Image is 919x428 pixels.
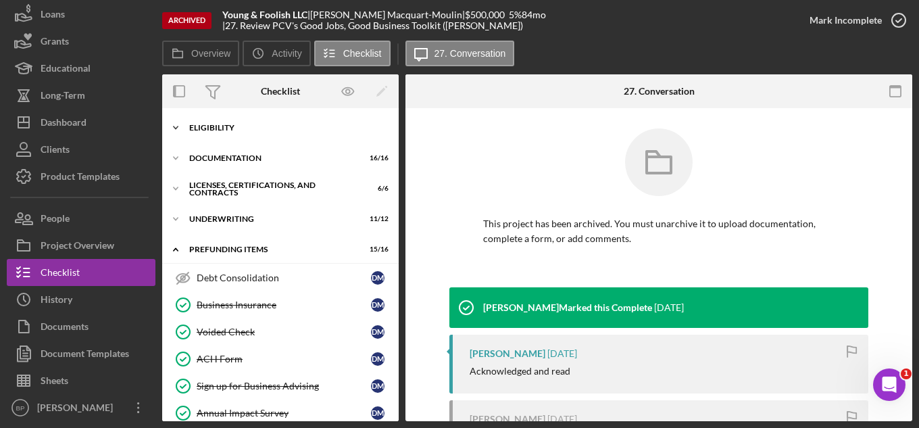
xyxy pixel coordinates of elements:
div: Checklist [41,259,80,289]
a: ACH FormDM [169,346,392,373]
div: [PERSON_NAME] [470,348,545,359]
label: Activity [272,48,301,59]
div: Eligibility [189,124,382,132]
div: | [222,9,310,20]
div: [PERSON_NAME] [34,394,122,425]
div: Mark Incomplete [810,7,882,34]
label: 27. Conversation [434,48,506,59]
p: This project has been archived. You must unarchive it to upload documentation, complete a form, o... [483,216,835,247]
div: D M [371,406,384,420]
button: BP[PERSON_NAME] [7,394,155,421]
a: Debt ConsolidationDM [169,264,392,291]
iframe: Intercom live chat [873,368,905,401]
div: D M [371,379,384,393]
div: Documentation [189,154,355,162]
div: D M [371,298,384,312]
button: Mark Incomplete [796,7,912,34]
time: 2025-04-22 23:17 [654,302,684,313]
text: BP [16,404,25,412]
button: Activity [243,41,310,66]
div: Documents [41,313,89,343]
b: Young & Foolish LLC [222,9,307,20]
button: Educational [7,55,155,82]
div: Sign up for Business Advising [197,381,371,391]
button: History [7,286,155,313]
button: People [7,205,155,232]
div: $500,000 [465,9,509,20]
button: Document Templates [7,340,155,367]
button: Grants [7,28,155,55]
div: Sheets [41,367,68,398]
div: Prefunding Items [189,245,355,254]
button: Clients [7,136,155,163]
div: D M [371,325,384,339]
button: Long-Term [7,82,155,109]
div: 15 / 16 [364,245,389,254]
span: 1 [901,368,912,379]
div: Product Templates [41,163,120,193]
button: Overview [162,41,239,66]
a: Voided CheckDM [169,318,392,346]
div: Project Overview [41,232,114,262]
button: Dashboard [7,109,155,136]
div: 16 / 16 [364,154,389,162]
div: People [41,205,70,235]
button: Product Templates [7,163,155,190]
button: 27. Conversation [405,41,515,66]
div: Document Templates [41,340,129,371]
div: | 27. Review PCV's Good Jobs, Good Business Toolkit ([PERSON_NAME]) [222,20,523,31]
div: Educational [41,55,91,85]
div: Clients [41,136,70,166]
div: ACH Form [197,354,371,364]
label: Overview [191,48,230,59]
div: Loans [41,1,65,31]
div: Licenses, Certifications, and Contracts [189,181,355,197]
a: Annual Impact SurveyDM [169,400,392,427]
button: Documents [7,313,155,340]
time: 2025-04-09 22:40 [547,348,577,359]
div: Underwriting [189,215,355,223]
div: [PERSON_NAME] Macquart-Moulin | [310,9,465,20]
button: Project Overview [7,232,155,259]
div: 27. Conversation [624,86,695,97]
div: Business Insurance [197,300,371,310]
div: 6 / 6 [364,185,389,193]
div: Grants [41,28,69,58]
button: Checklist [314,41,391,66]
div: Acknowledged and read [470,366,570,377]
div: Voided Check [197,327,371,337]
div: [PERSON_NAME] Marked this Complete [483,302,652,313]
div: D M [371,352,384,366]
div: Annual Impact Survey [197,408,371,419]
div: [PERSON_NAME] [470,414,545,425]
div: History [41,286,72,316]
button: Loans [7,1,155,28]
div: Long-Term [41,82,85,112]
div: Archived [162,12,212,29]
button: Sheets [7,367,155,394]
a: Business InsuranceDM [169,291,392,318]
div: Checklist [261,86,300,97]
div: 84 mo [522,9,546,20]
div: 5 % [509,9,522,20]
button: Checklist [7,259,155,286]
div: Dashboard [41,109,86,139]
div: D M [371,271,384,285]
time: 2025-03-06 03:45 [547,414,577,425]
label: Checklist [343,48,382,59]
a: Sign up for Business AdvisingDM [169,373,392,400]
